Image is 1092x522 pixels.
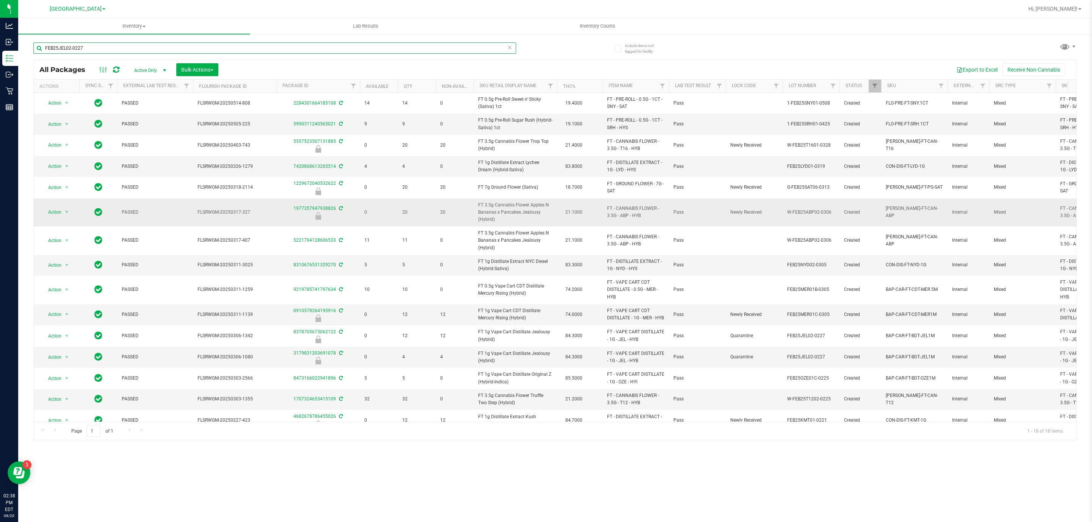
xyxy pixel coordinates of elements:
a: Filter [713,80,726,92]
span: FT - CANNABIS FLOWER - 3.5G - T16 - HYB [607,138,664,152]
span: Pass [673,237,721,244]
span: Action [41,182,62,193]
span: In Sync [94,284,102,295]
span: FEB25NYD02-0305 [787,261,835,269]
a: Available [366,84,389,89]
span: [PERSON_NAME]-FT-CAN-ABP [886,233,943,248]
span: 20 [402,184,431,191]
span: Internal [952,163,985,170]
span: Internal [952,237,985,244]
span: FLSRWGM-20250317-327 [198,209,272,216]
a: Filter [180,80,193,92]
span: FLSRWGM-20250326-1279 [198,163,272,170]
span: select [62,207,72,217]
span: Mixed [994,120,1051,128]
span: FEB25MER01B-0305 [787,286,835,293]
span: Internal [952,311,985,318]
span: 12 [402,311,431,318]
iframe: Resource center unread badge [22,460,31,469]
span: FT 0.5g Pre-Roll Sugar Rush (Hybrid-Sativa) 1ct [478,117,552,131]
span: Sync from Compliance System [338,121,343,127]
span: FT - VAPE CART CDT DISTILLATE - 1G - MER - HYB [607,307,664,322]
span: FLSRWGM-20250311-3025 [198,261,272,269]
span: Mixed [994,209,1051,216]
a: Lab Results [250,18,482,34]
span: 9 [364,120,393,128]
span: Clear [507,42,512,52]
span: Action [41,207,62,217]
a: Status [846,83,862,88]
span: PASSED [122,209,188,216]
span: Sync from Compliance System [338,181,343,186]
span: In Sync [94,259,102,270]
span: Sync from Compliance System [338,308,343,313]
span: 84.3000 [562,330,586,341]
a: Filter [827,80,839,92]
span: Sync from Compliance System [338,164,343,169]
span: FT - CANNABIS FLOWER - 3.5G - ABP - HYB [607,205,664,219]
span: 20 [440,142,469,149]
a: SKU [887,83,896,88]
span: select [62,119,72,130]
span: 0 [364,209,393,216]
span: FT 0.5g Vape Cart CDT Distillate Mercury Rising (Hybrid) [478,283,552,297]
span: 74.0000 [562,309,586,320]
a: Filter [977,80,989,92]
span: Action [41,284,62,295]
a: Src Type [995,83,1016,88]
a: Filter [935,80,948,92]
span: Internal [952,209,985,216]
span: Action [41,98,62,108]
a: Lot Number [789,83,816,88]
a: 3179831203691078 [293,350,336,356]
span: Mixed [994,184,1051,191]
span: Newly Received [730,184,778,191]
span: Mixed [994,261,1051,269]
span: Internal [952,286,985,293]
span: W-FEB25ABP02-0306 [787,237,835,244]
span: In Sync [94,309,102,320]
span: FLO-PRE-FT-SNY.1CT [886,100,943,107]
span: Pass [673,163,721,170]
a: Filter [1043,80,1056,92]
span: select [62,373,72,384]
span: FT 1g Vape Cart Distillate Jealousy (Hybrid) [478,328,552,343]
span: FEB25LYD01-0319 [787,163,835,170]
span: [PERSON_NAME]-FT-PG-SAT [886,184,943,191]
span: Created [844,209,877,216]
span: select [62,309,72,320]
span: FLSRWGM-20250514-808 [198,100,272,107]
span: Mixed [994,286,1051,293]
span: Internal [952,261,985,269]
span: FT 7g Ground Flower (Sativa) [478,184,552,191]
span: Created [844,286,877,293]
span: Sync from Compliance System [338,329,343,334]
span: In Sync [94,182,102,192]
span: 0 [440,163,469,170]
span: BAP-CAR-FT-BDT-OZE1M [886,375,943,382]
span: Created [844,184,877,191]
span: FT - VAPE CART CDT DISTILLATE - 0.5G - MER - HYB [607,279,664,301]
span: FT - DISTILLATE EXTRACT - 1G - KMT - HYB [607,413,664,428]
span: Action [41,394,62,405]
span: Pass [673,100,721,107]
span: Internal [952,120,985,128]
span: Created [844,163,877,170]
span: FLSRWGM-20250318-2114 [198,184,272,191]
span: FT 3.5g Cannabis Flower Trop Top (Hybrid) [478,138,552,152]
span: [PERSON_NAME]-FT-CAN-ABP [886,205,943,219]
span: PASSED [122,311,188,318]
span: Internal [952,142,985,149]
span: In Sync [94,161,102,172]
span: FLSRWGM-20250505-225 [198,120,272,128]
span: Action [41,119,62,130]
span: Sync from Compliance System [338,206,343,211]
a: 5557523507131885 [293,139,336,144]
span: PASSED [122,142,188,149]
a: Qty [404,84,412,89]
span: Newly Received [730,209,778,216]
a: Filter [869,80,881,92]
span: 20 [440,184,469,191]
span: select [62,415,72,426]
div: Newly Received [275,314,361,322]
